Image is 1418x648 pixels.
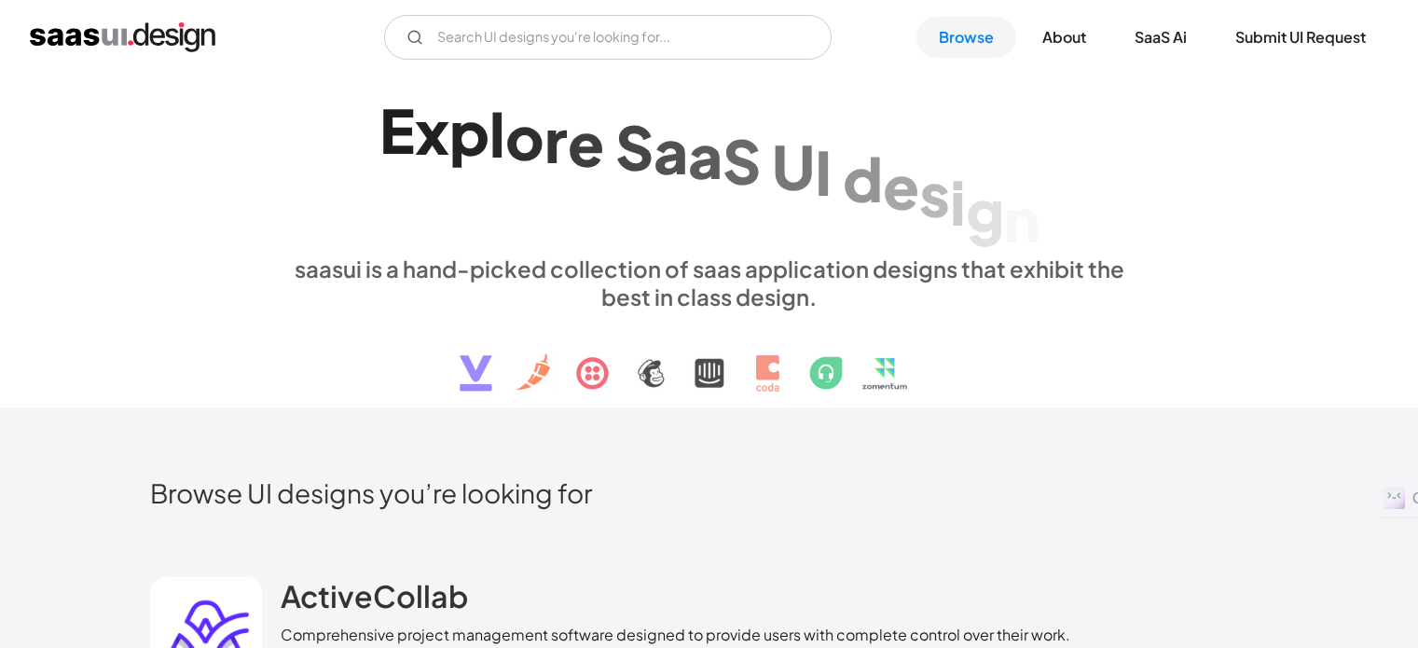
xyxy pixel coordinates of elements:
[544,103,568,175] div: r
[688,119,723,191] div: a
[505,100,544,172] div: o
[415,94,449,166] div: x
[1112,17,1209,58] a: SaaS Ai
[30,22,215,52] a: home
[1004,183,1039,255] div: n
[449,96,489,168] div: p
[883,150,919,222] div: e
[281,93,1138,237] h1: Explore SaaS UI design patterns & interactions.
[568,106,604,178] div: e
[950,165,966,237] div: i
[966,173,1004,245] div: g
[281,577,468,624] a: ActiveCollab
[1020,17,1108,58] a: About
[427,310,992,407] img: text, icon, saas logo
[615,110,654,182] div: S
[384,15,832,60] form: Email Form
[281,577,468,614] h2: ActiveCollab
[150,476,1269,509] h2: Browse UI designs you’re looking for
[919,158,950,229] div: s
[916,17,1016,58] a: Browse
[772,130,815,201] div: U
[384,15,832,60] input: Search UI designs you're looking for...
[281,255,1138,310] div: saasui is a hand-picked collection of saas application designs that exhibit the best in class des...
[843,143,883,214] div: d
[815,136,832,208] div: I
[723,124,761,196] div: S
[654,115,688,186] div: a
[489,98,505,170] div: l
[1213,17,1388,58] a: Submit UI Request
[281,624,1070,646] div: Comprehensive project management software designed to provide users with complete control over th...
[379,93,415,165] div: E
